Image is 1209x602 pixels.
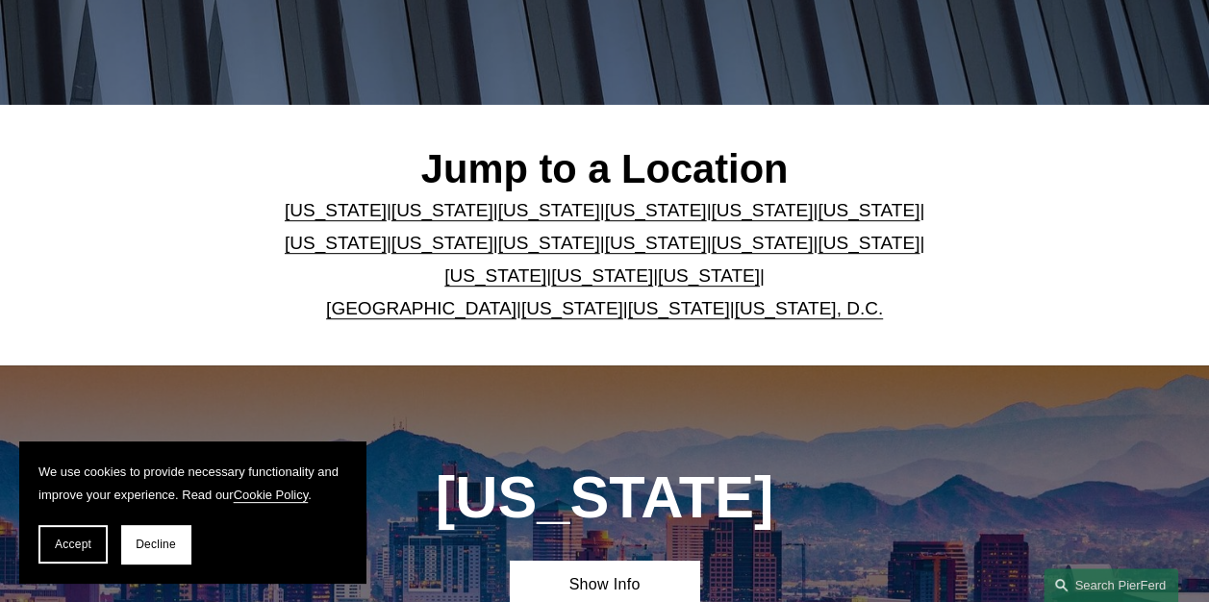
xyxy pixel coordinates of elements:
[498,233,600,253] a: [US_STATE]
[628,298,730,318] a: [US_STATE]
[234,488,309,502] a: Cookie Policy
[19,441,365,583] section: Cookie banner
[711,233,813,253] a: [US_STATE]
[38,525,108,564] button: Accept
[285,200,387,220] a: [US_STATE]
[444,265,546,286] a: [US_STATE]
[658,265,760,286] a: [US_STATE]
[818,200,919,220] a: [US_STATE]
[818,233,919,253] a: [US_STATE]
[551,265,653,286] a: [US_STATE]
[521,298,623,318] a: [US_STATE]
[273,194,936,326] p: | | | | | | | | | | | | | | | | | |
[136,538,176,551] span: Decline
[391,233,493,253] a: [US_STATE]
[121,525,190,564] button: Decline
[734,298,883,318] a: [US_STATE], D.C.
[605,200,707,220] a: [US_STATE]
[498,200,600,220] a: [US_STATE]
[326,298,516,318] a: [GEOGRAPHIC_DATA]
[38,461,346,506] p: We use cookies to provide necessary functionality and improve your experience. Read our .
[605,233,707,253] a: [US_STATE]
[285,233,387,253] a: [US_STATE]
[273,145,936,193] h2: Jump to a Location
[391,200,493,220] a: [US_STATE]
[367,464,841,531] h1: [US_STATE]
[711,200,813,220] a: [US_STATE]
[1044,568,1178,602] a: Search this site
[55,538,91,551] span: Accept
